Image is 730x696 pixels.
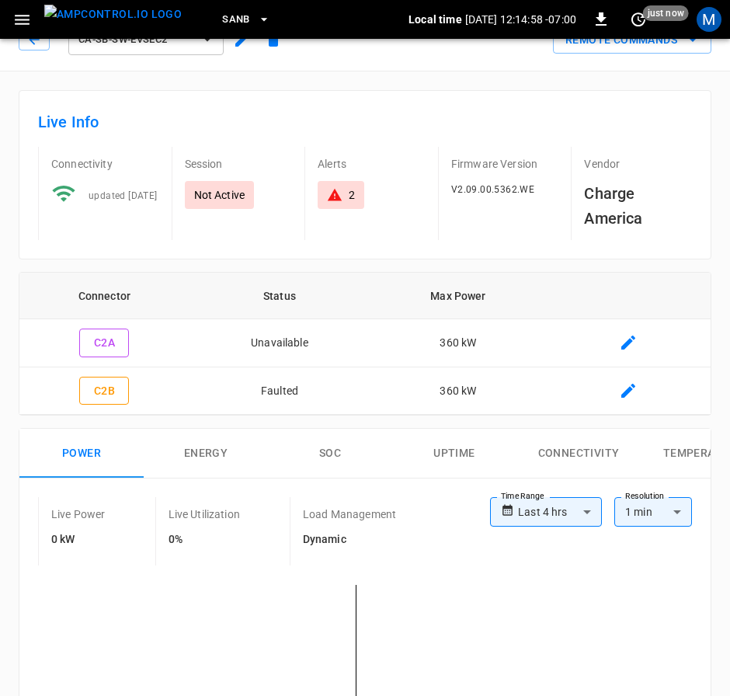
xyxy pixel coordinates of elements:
p: Not Active [194,187,245,203]
p: Alerts [318,156,426,172]
button: C2B [79,377,129,405]
p: Vendor [584,156,692,172]
p: Connectivity [51,156,159,172]
span: V2.09.00.5362.WE [451,184,534,195]
table: connector table [19,273,711,415]
p: [DATE] 12:14:58 -07:00 [465,12,576,27]
button: set refresh interval [626,7,651,32]
h6: Live Info [38,110,692,134]
button: Uptime [392,429,516,478]
button: ca-sb-sw-evseC2 [68,24,224,55]
div: 1 min [614,497,692,527]
div: remote commands options [553,26,711,54]
h6: 0% [169,531,240,548]
p: Session [185,156,293,172]
span: updated [DATE] [89,190,158,201]
button: Energy [144,429,268,478]
h6: Dynamic [303,531,396,548]
div: profile-icon [697,7,721,32]
label: Time Range [501,490,544,503]
td: 360 kW [370,319,546,367]
span: just now [643,5,689,21]
span: SanB [222,11,250,29]
th: Connector [19,273,189,319]
p: Live Utilization [169,506,240,522]
button: Connectivity [516,429,641,478]
h6: 0 kW [51,531,106,548]
div: 2 [349,187,355,203]
button: C2A [79,329,129,357]
td: 360 kW [370,367,546,416]
button: SanB [216,5,276,35]
button: Remote Commands [553,26,711,54]
label: Resolution [625,490,664,503]
td: Unavailable [189,319,370,367]
p: Local time [408,12,462,27]
td: Faulted [189,367,370,416]
img: ampcontrol.io logo [44,5,182,24]
button: Power [19,429,144,478]
p: Firmware Version [451,156,559,172]
p: Load Management [303,506,396,522]
h6: Charge America [584,181,692,231]
div: Last 4 hrs [518,497,602,527]
button: SOC [268,429,392,478]
p: Live Power [51,506,106,522]
th: Max Power [370,273,546,319]
span: ca-sb-sw-evseC2 [78,31,193,49]
th: Status [189,273,370,319]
